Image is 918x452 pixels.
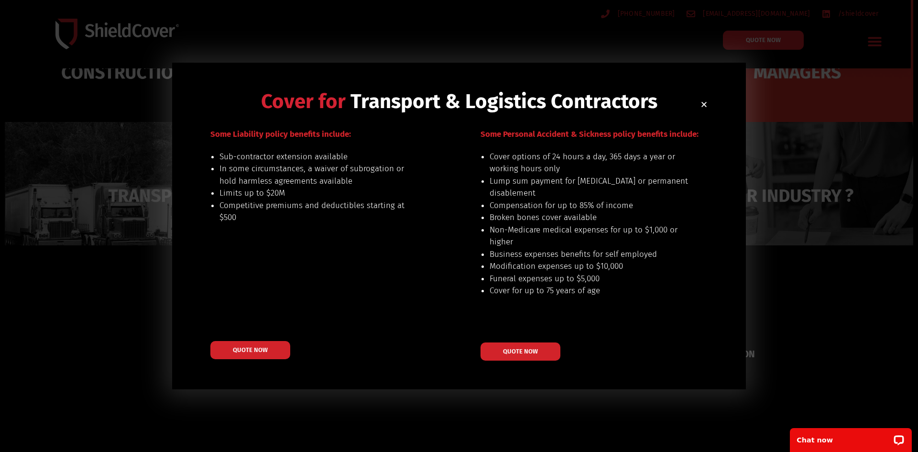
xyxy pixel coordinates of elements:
[784,422,918,452] iframe: LiveChat chat widget
[210,129,351,139] span: Some Liability policy benefits include:
[490,273,689,285] li: Funeral expenses up to $5,000
[700,101,708,108] a: Close
[219,163,419,187] li: In some circumstances, a waiver of subrogation or hold harmless agreements available
[481,342,560,361] a: QUOTE NOW
[490,224,689,248] li: Non-Medicare medical expenses for up to $1,000 or higher
[219,151,419,163] li: Sub-contractor extension available
[261,89,346,113] span: Cover for
[490,260,689,273] li: Modification expenses up to $10,000
[219,187,419,199] li: Limits up to $20M
[210,341,290,359] a: QUOTE NOW
[219,199,419,224] li: Competitive premiums and deductibles starting at $500
[481,129,699,139] span: Some Personal Accident & Sickness policy benefits include:
[490,248,689,261] li: Business expenses benefits for self employed
[490,199,689,212] li: Compensation for up to 85% of income
[490,211,689,224] li: Broken bones cover available
[490,175,689,199] li: Lump sum payment for [MEDICAL_DATA] or permanent disablement
[503,348,538,354] span: QUOTE NOW
[233,347,268,353] span: QUOTE NOW
[490,285,689,297] li: Cover for up to 75 years of age
[490,151,689,175] li: Cover options of 24 hours a day, 365 days a year or working hours only
[350,89,657,113] span: Transport & Logistics Contractors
